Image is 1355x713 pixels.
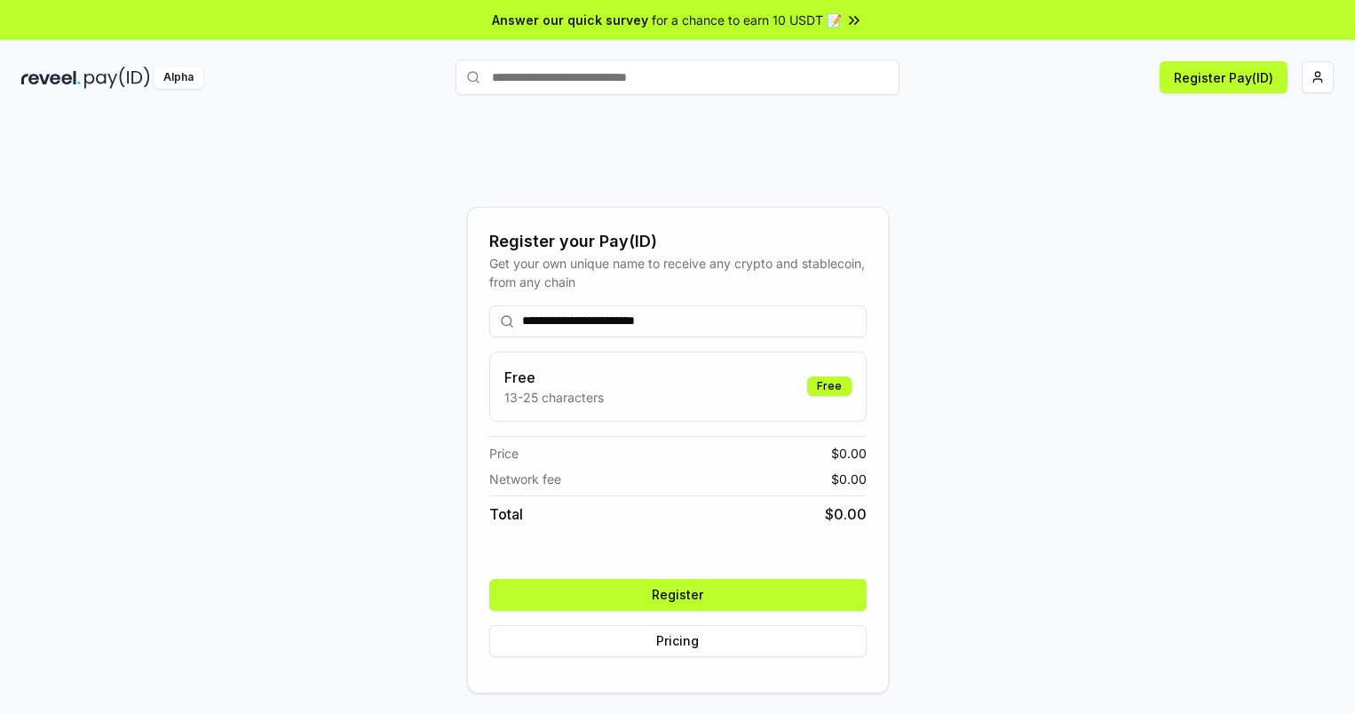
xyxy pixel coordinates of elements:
[489,444,519,463] span: Price
[489,470,561,488] span: Network fee
[504,388,604,407] p: 13-25 characters
[652,11,842,29] span: for a chance to earn 10 USDT 📝
[831,444,867,463] span: $ 0.00
[489,254,867,291] div: Get your own unique name to receive any crypto and stablecoin, from any chain
[84,67,150,89] img: pay_id
[807,376,852,396] div: Free
[1160,61,1288,93] button: Register Pay(ID)
[831,470,867,488] span: $ 0.00
[489,579,867,611] button: Register
[489,503,523,525] span: Total
[154,67,203,89] div: Alpha
[492,11,648,29] span: Answer our quick survey
[489,625,867,657] button: Pricing
[489,229,867,254] div: Register your Pay(ID)
[21,67,81,89] img: reveel_dark
[825,503,867,525] span: $ 0.00
[504,367,604,388] h3: Free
